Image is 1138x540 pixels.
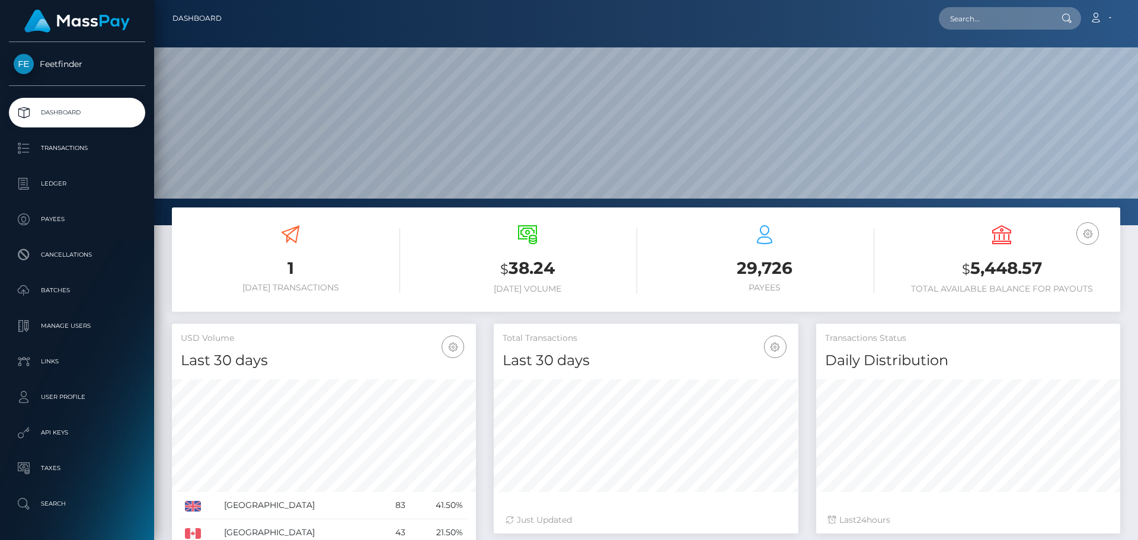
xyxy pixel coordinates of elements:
p: Search [14,495,140,513]
h5: Transactions Status [825,333,1111,344]
h6: [DATE] Transactions [181,283,400,293]
h3: 29,726 [655,257,874,280]
h3: 38.24 [418,257,637,281]
a: Ledger [9,169,145,199]
a: Dashboard [9,98,145,127]
img: Feetfinder [14,54,34,74]
a: Payees [9,205,145,234]
h3: 5,448.57 [892,257,1111,281]
p: Links [14,353,140,370]
a: Dashboard [172,6,222,31]
span: 24 [856,515,867,525]
td: [GEOGRAPHIC_DATA] [220,492,380,519]
p: Cancellations [14,246,140,264]
a: Search [9,489,145,519]
p: Payees [14,210,140,228]
a: Cancellations [9,240,145,270]
h4: Last 30 days [503,350,789,371]
a: Links [9,347,145,376]
h6: Payees [655,283,874,293]
span: Feetfinder [9,59,145,69]
p: Taxes [14,459,140,477]
h4: Last 30 days [181,350,467,371]
div: Last hours [828,514,1108,526]
h4: Daily Distribution [825,350,1111,371]
img: GB.png [185,501,201,512]
p: Dashboard [14,104,140,122]
td: 83 [380,492,410,519]
div: Just Updated [506,514,786,526]
input: Search... [939,7,1050,30]
h5: USD Volume [181,333,467,344]
td: 41.50% [410,492,467,519]
h6: [DATE] Volume [418,284,637,294]
a: Batches [9,276,145,305]
img: CA.png [185,528,201,539]
h3: 1 [181,257,400,280]
a: User Profile [9,382,145,412]
p: User Profile [14,388,140,406]
p: API Keys [14,424,140,442]
img: MassPay Logo [24,9,130,33]
p: Batches [14,282,140,299]
p: Ledger [14,175,140,193]
a: Taxes [9,453,145,483]
h5: Total Transactions [503,333,789,344]
p: Transactions [14,139,140,157]
p: Manage Users [14,317,140,335]
a: API Keys [9,418,145,448]
h6: Total Available Balance for Payouts [892,284,1111,294]
small: $ [500,261,509,277]
small: $ [962,261,970,277]
a: Manage Users [9,311,145,341]
a: Transactions [9,133,145,163]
